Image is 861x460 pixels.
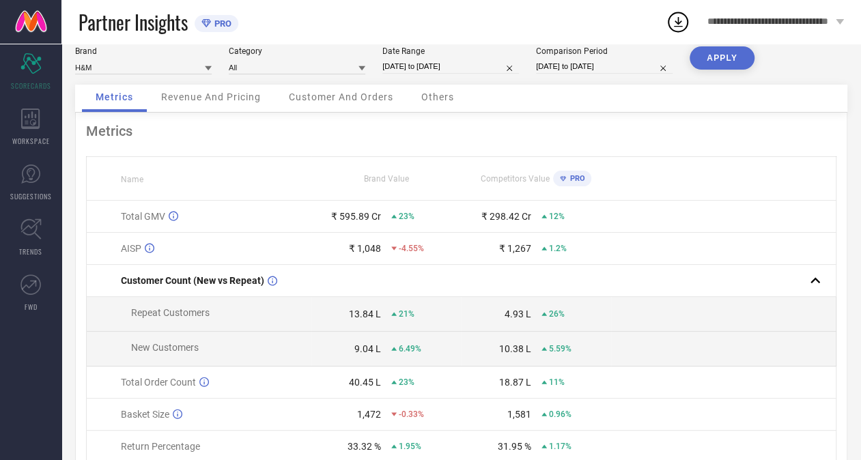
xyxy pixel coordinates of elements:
[121,377,196,388] span: Total Order Count
[382,46,519,56] div: Date Range
[505,308,531,319] div: 4.93 L
[536,46,673,56] div: Comparison Period
[348,441,381,452] div: 33.32 %
[11,81,51,91] span: SCORECARDS
[161,91,261,102] span: Revenue And Pricing
[354,343,381,354] div: 9.04 L
[96,91,133,102] span: Metrics
[549,409,571,419] span: 0.96%
[666,10,690,34] div: Open download list
[25,302,38,312] span: FWD
[549,344,571,354] span: 5.59%
[364,174,409,184] span: Brand Value
[86,123,836,139] div: Metrics
[229,46,365,56] div: Category
[121,175,143,184] span: Name
[131,342,199,353] span: New Customers
[121,211,165,222] span: Total GMV
[131,307,210,318] span: Repeat Customers
[399,309,414,319] span: 21%
[549,244,567,253] span: 1.2%
[549,212,565,221] span: 12%
[499,377,531,388] div: 18.87 L
[498,441,531,452] div: 31.95 %
[10,191,52,201] span: SUGGESTIONS
[566,174,584,183] span: PRO
[75,46,212,56] div: Brand
[349,377,381,388] div: 40.45 L
[121,243,141,254] span: AISP
[421,91,454,102] span: Others
[499,343,531,354] div: 10.38 L
[549,377,565,387] span: 11%
[12,136,50,146] span: WORKSPACE
[481,174,550,184] span: Competitors Value
[382,59,519,74] input: Select date range
[79,8,188,36] span: Partner Insights
[499,243,531,254] div: ₹ 1,267
[349,243,381,254] div: ₹ 1,048
[211,18,231,29] span: PRO
[19,246,42,257] span: TRENDS
[289,91,393,102] span: Customer And Orders
[399,344,421,354] span: 6.49%
[549,309,565,319] span: 26%
[121,441,200,452] span: Return Percentage
[690,46,754,70] button: APPLY
[399,377,414,387] span: 23%
[399,212,414,221] span: 23%
[331,211,381,222] div: ₹ 595.89 Cr
[549,442,571,451] span: 1.17%
[536,59,673,74] input: Select comparison period
[357,409,381,420] div: 1,472
[121,275,264,286] span: Customer Count (New vs Repeat)
[349,308,381,319] div: 13.84 L
[507,409,531,420] div: 1,581
[399,409,424,419] span: -0.33%
[481,211,531,222] div: ₹ 298.42 Cr
[399,442,421,451] span: 1.95%
[399,244,424,253] span: -4.55%
[121,409,169,420] span: Basket Size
